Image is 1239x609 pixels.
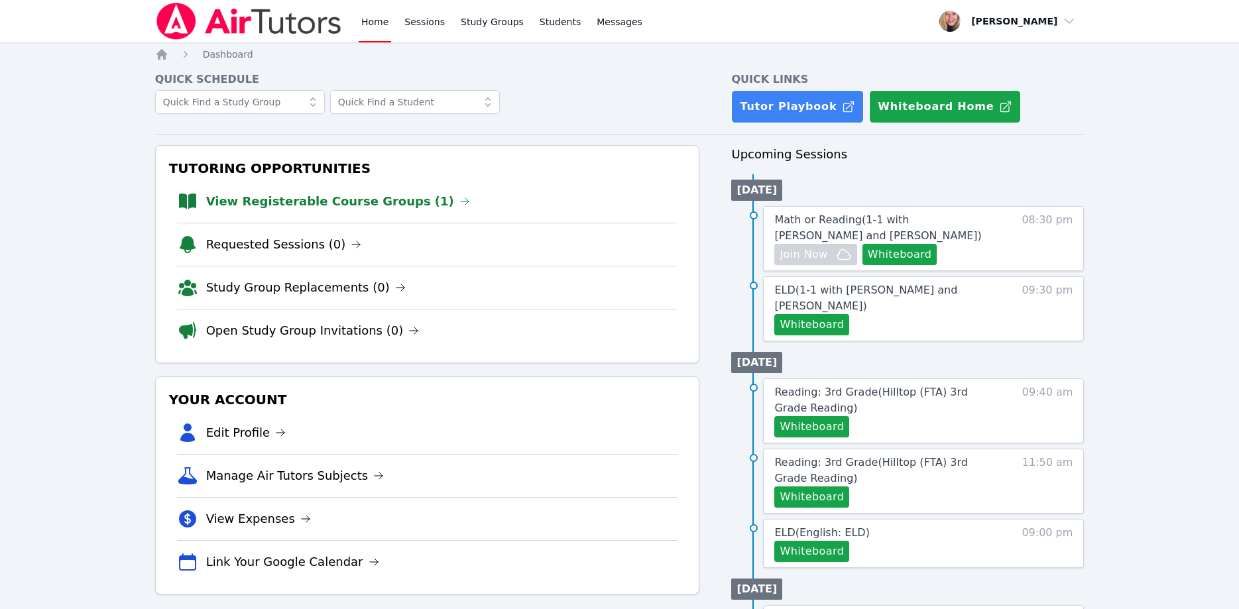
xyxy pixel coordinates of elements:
button: Whiteboard [774,416,849,437]
li: [DATE] [731,352,782,373]
a: Requested Sessions (0) [206,235,362,254]
a: View Registerable Course Groups (1) [206,192,470,211]
span: 11:50 am [1022,455,1073,508]
span: Join Now [780,247,827,262]
a: View Expenses [206,510,311,528]
a: Reading: 3rd Grade(Hilltop (FTA) 3rd Grade Reading) [774,384,998,416]
button: Whiteboard [774,541,849,562]
button: Join Now [774,244,856,265]
button: Whiteboard Home [869,90,1021,123]
a: Study Group Replacements (0) [206,278,406,297]
a: Reading: 3rd Grade(Hilltop (FTA) 3rd Grade Reading) [774,455,998,486]
a: Link Your Google Calendar [206,553,379,571]
a: Dashboard [203,48,253,61]
span: 09:00 pm [1022,525,1073,562]
img: Air Tutors [155,3,343,40]
input: Quick Find a Student [330,90,500,114]
button: Whiteboard [774,486,849,508]
span: 09:40 am [1022,384,1073,437]
h3: Upcoming Sessions [731,145,1084,164]
a: Tutor Playbook [731,90,864,123]
li: [DATE] [731,579,782,600]
button: Whiteboard [862,244,937,265]
nav: Breadcrumb [155,48,1085,61]
h4: Quick Schedule [155,72,700,87]
span: Math or Reading ( 1-1 with [PERSON_NAME] and [PERSON_NAME] ) [774,213,981,242]
span: Dashboard [203,49,253,60]
h3: Your Account [166,388,689,412]
li: [DATE] [731,180,782,201]
span: ELD ( English: ELD ) [774,526,869,539]
a: Open Study Group Invitations (0) [206,321,420,340]
a: ELD(English: ELD) [774,525,869,541]
h4: Quick Links [731,72,1084,87]
span: Messages [597,15,642,28]
span: Reading: 3rd Grade ( Hilltop (FTA) 3rd Grade Reading ) [774,456,967,484]
h3: Tutoring Opportunities [166,156,689,180]
input: Quick Find a Study Group [155,90,325,114]
button: Whiteboard [774,314,849,335]
span: ELD ( 1-1 with [PERSON_NAME] and [PERSON_NAME] ) [774,284,957,312]
a: Edit Profile [206,423,286,442]
span: Reading: 3rd Grade ( Hilltop (FTA) 3rd Grade Reading ) [774,386,967,414]
a: Math or Reading(1-1 with [PERSON_NAME] and [PERSON_NAME]) [774,212,998,244]
a: Manage Air Tutors Subjects [206,467,384,485]
a: ELD(1-1 with [PERSON_NAME] and [PERSON_NAME]) [774,282,998,314]
span: 09:30 pm [1022,282,1073,335]
span: 08:30 pm [1022,212,1073,265]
